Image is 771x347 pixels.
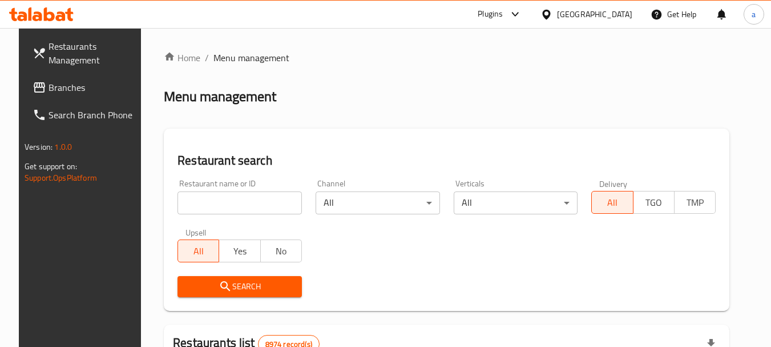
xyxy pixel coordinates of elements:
[557,8,632,21] div: [GEOGRAPHIC_DATA]
[177,192,302,214] input: Search for restaurant name or ID..
[633,191,675,214] button: TGO
[25,170,97,185] a: Support.OpsPlatform
[205,51,209,65] li: /
[49,39,139,67] span: Restaurants Management
[183,243,215,260] span: All
[213,51,289,65] span: Menu management
[599,180,628,188] label: Delivery
[25,139,53,154] span: Version:
[25,159,77,174] span: Get support on:
[752,8,756,21] span: a
[219,240,260,262] button: Yes
[638,194,670,211] span: TGO
[591,191,633,214] button: All
[187,280,293,294] span: Search
[316,192,440,214] div: All
[54,139,72,154] span: 1.0.0
[23,74,148,101] a: Branches
[49,108,139,122] span: Search Branch Phone
[265,243,297,260] span: No
[679,194,711,211] span: TMP
[260,240,302,262] button: No
[185,228,207,236] label: Upsell
[177,152,716,169] h2: Restaurant search
[596,194,628,211] span: All
[164,87,276,106] h2: Menu management
[478,7,503,21] div: Plugins
[177,240,219,262] button: All
[164,51,200,65] a: Home
[454,192,578,214] div: All
[177,276,302,297] button: Search
[23,33,148,74] a: Restaurants Management
[674,191,716,214] button: TMP
[164,51,729,65] nav: breadcrumb
[49,81,139,94] span: Branches
[23,101,148,129] a: Search Branch Phone
[224,243,256,260] span: Yes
